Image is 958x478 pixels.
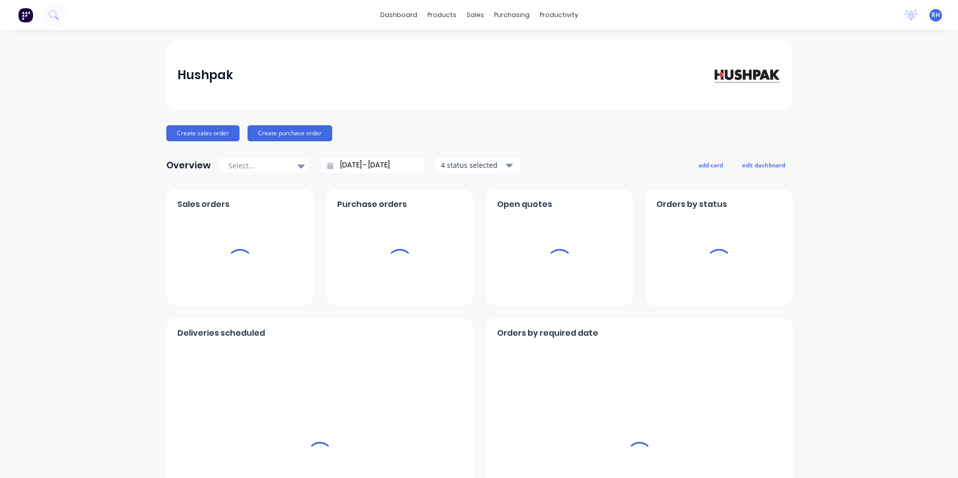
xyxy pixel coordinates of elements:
span: RH [931,11,940,20]
img: Factory [18,8,33,23]
button: Create sales order [166,125,239,141]
div: sales [461,8,489,23]
button: edit dashboard [736,158,792,171]
span: Deliveries scheduled [177,327,265,339]
img: Hushpak [710,66,781,84]
button: add card [692,158,730,171]
div: Overview [166,155,211,175]
button: Create purchase order [248,125,332,141]
a: dashboard [375,8,422,23]
button: 4 status selected [435,158,521,173]
div: Hushpak [177,65,233,85]
span: Orders by status [656,198,727,210]
div: purchasing [489,8,535,23]
span: Orders by required date [497,327,598,339]
span: Open quotes [497,198,552,210]
span: Sales orders [177,198,229,210]
div: productivity [535,8,583,23]
div: products [422,8,461,23]
span: Purchase orders [337,198,407,210]
div: 4 status selected [441,160,504,170]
